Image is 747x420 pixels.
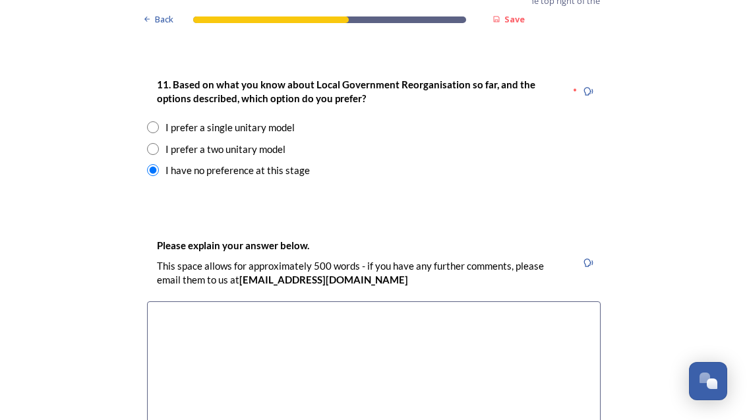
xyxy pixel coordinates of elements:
[165,120,295,135] div: I prefer a single unitary model
[239,274,408,285] strong: [EMAIL_ADDRESS][DOMAIN_NAME]
[504,13,525,25] strong: Save
[155,13,173,26] span: Back
[689,362,727,400] button: Open Chat
[157,78,537,104] strong: 11. Based on what you know about Local Government Reorganisation so far, and the options describe...
[165,142,285,157] div: I prefer a two unitary model
[165,163,310,178] div: I have no preference at this stage
[157,259,567,287] p: This space allows for approximately 500 words - if you have any further comments, please email th...
[157,239,309,251] strong: Please explain your answer below.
